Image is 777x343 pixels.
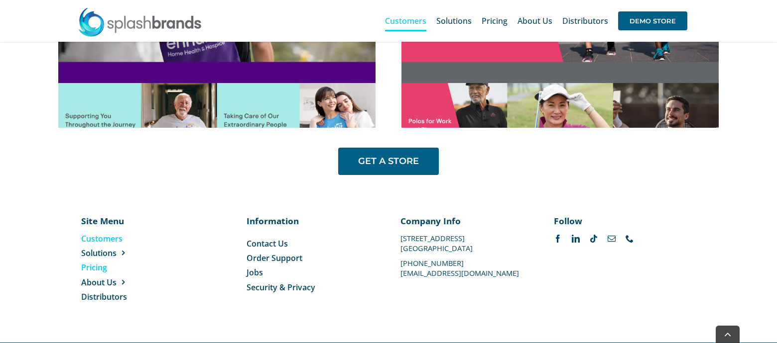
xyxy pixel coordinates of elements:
span: GET A STORE [358,156,419,167]
a: Pricing [482,5,508,37]
span: About Us [81,277,117,288]
a: Contact Us [247,238,377,249]
span: Solutions [81,248,117,258]
span: Contact Us [247,238,288,249]
a: facebook [554,235,562,243]
a: DEMO STORE [618,5,687,37]
a: Distributors [81,291,164,302]
a: Jobs [247,267,377,278]
a: mail [608,235,616,243]
a: GET A STORE [338,148,439,175]
a: Distributors [562,5,608,37]
span: Distributors [562,17,608,25]
a: tiktok [590,235,598,243]
span: Pricing [482,17,508,25]
span: Customers [81,233,123,244]
p: Site Menu [81,215,164,227]
p: Information [247,215,377,227]
span: Distributors [81,291,127,302]
a: Customers [81,233,164,244]
a: Customers [385,5,426,37]
a: Order Support [247,253,377,263]
a: Security & Privacy [247,282,377,293]
a: Solutions [81,248,164,258]
nav: Main Menu Sticky [385,5,687,37]
span: About Us [518,17,552,25]
img: SplashBrands.com Logo [78,7,202,37]
a: linkedin [572,235,580,243]
a: Pricing [81,262,164,273]
span: Order Support [247,253,302,263]
span: DEMO STORE [618,11,687,30]
span: Pricing [81,262,107,273]
span: Solutions [436,17,472,25]
p: Follow [554,215,684,227]
nav: Menu [81,233,164,303]
span: Jobs [247,267,263,278]
p: Company Info [400,215,530,227]
a: About Us [81,277,164,288]
nav: Menu [247,238,377,293]
span: Customers [385,17,426,25]
span: Security & Privacy [247,282,315,293]
a: phone [626,235,634,243]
